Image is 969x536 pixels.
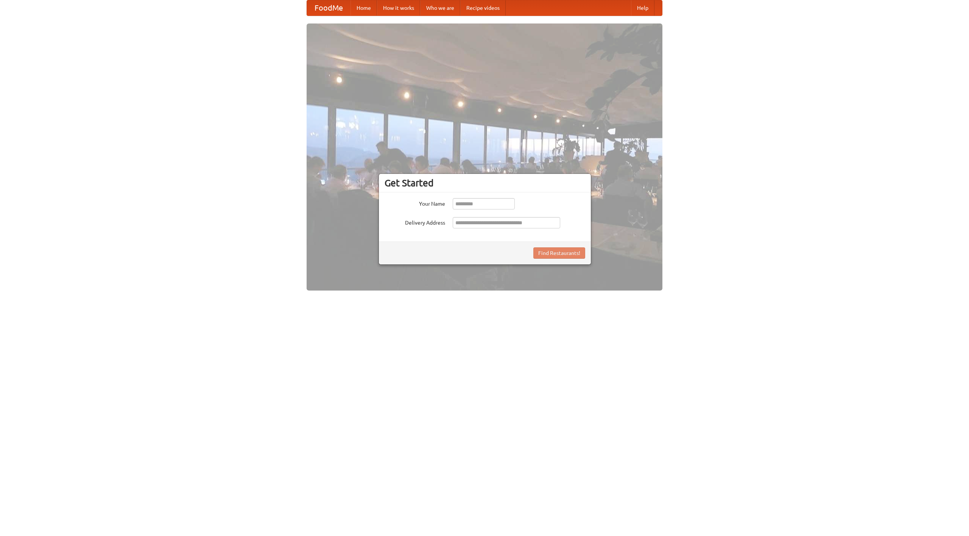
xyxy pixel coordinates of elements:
a: FoodMe [307,0,351,16]
a: Recipe videos [460,0,506,16]
a: Help [631,0,654,16]
a: How it works [377,0,420,16]
button: Find Restaurants! [533,247,585,259]
label: Delivery Address [385,217,445,227]
label: Your Name [385,198,445,208]
a: Home [351,0,377,16]
a: Who we are [420,0,460,16]
h3: Get Started [385,177,585,189]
